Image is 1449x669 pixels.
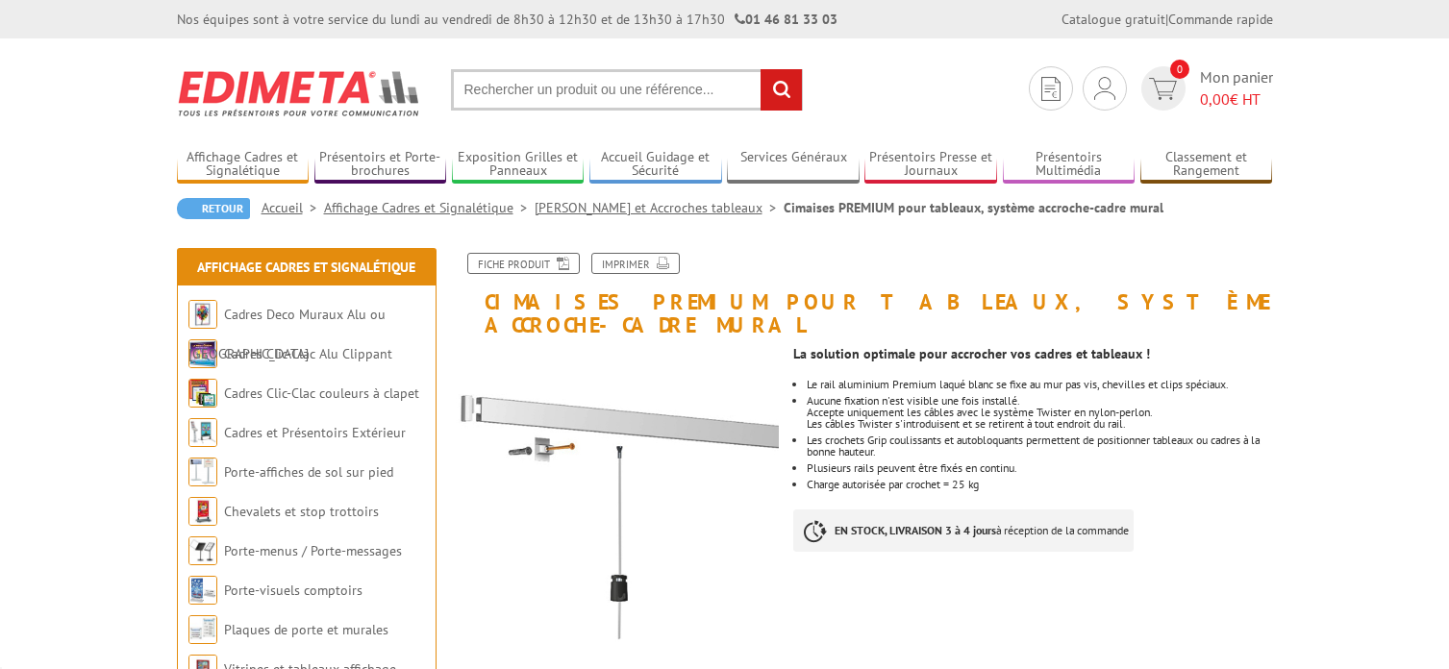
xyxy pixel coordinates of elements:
[1003,149,1136,181] a: Présentoirs Multimédia
[188,576,217,605] img: Porte-visuels comptoirs
[1200,89,1230,109] span: 0,00
[1062,11,1165,28] a: Catalogue gratuit
[591,253,680,274] a: Imprimer
[807,434,1272,458] li: Les crochets Grip coulissants et autobloquants permettent de positionner tableaux ou cadres à la ...
[1170,60,1189,79] span: 0
[224,503,379,520] a: Chevalets et stop trottoirs
[188,615,217,644] img: Plaques de porte et murales
[188,379,217,408] img: Cadres Clic-Clac couleurs à clapet
[188,458,217,486] img: Porte-affiches de sol sur pied
[1149,78,1177,100] img: devis rapide
[835,523,996,537] strong: EN STOCK, LIVRAISON 3 à 4 jours
[807,379,1272,390] p: Le rail aluminium Premium laqué blanc se fixe au mur pas vis, chevilles et clips spéciaux.
[177,10,837,29] div: Nos équipes sont à votre service du lundi au vendredi de 8h30 à 12h30 et de 13h30 à 17h30
[324,199,535,216] a: Affichage Cadres et Signalétique
[188,418,217,447] img: Cadres et Présentoirs Extérieur
[535,199,784,216] a: [PERSON_NAME] et Accroches tableaux
[1041,77,1061,101] img: devis rapide
[735,11,837,28] strong: 01 46 81 33 03
[784,198,1163,217] li: Cimaises PREMIUM pour tableaux, système accroche-cadre mural
[224,542,402,559] a: Porte-menus / Porte-messages
[451,69,803,111] input: Rechercher un produit ou une référence...
[1140,149,1273,181] a: Classement et Rangement
[807,479,1272,490] li: Charge autorisée par crochet = 25 kg
[807,407,1272,418] p: Accepte uniquement les câbles avec le système Twister en nylon-perlon.
[224,582,362,599] a: Porte-visuels comptoirs
[761,69,802,111] input: rechercher
[793,509,1134,552] p: à réception de la commande
[177,149,310,181] a: Affichage Cadres et Signalétique
[188,306,386,362] a: Cadres Deco Muraux Alu ou [GEOGRAPHIC_DATA]
[188,300,217,329] img: Cadres Deco Muraux Alu ou Bois
[441,253,1287,336] h1: Cimaises PREMIUM pour tableaux, système accroche-cadre mural
[452,149,585,181] a: Exposition Grilles et Panneaux
[177,198,250,219] a: Retour
[224,621,388,638] a: Plaques de porte et murales
[188,536,217,565] img: Porte-menus / Porte-messages
[1168,11,1273,28] a: Commande rapide
[197,259,415,276] a: Affichage Cadres et Signalétique
[793,345,1150,362] strong: La solution optimale pour accrocher vos cadres et tableaux !
[1200,88,1273,111] span: € HT
[467,253,580,274] a: Fiche produit
[224,463,393,481] a: Porte-affiches de sol sur pied
[1062,10,1273,29] div: |
[1200,66,1273,111] span: Mon panier
[188,497,217,526] img: Chevalets et stop trottoirs
[807,462,1272,474] li: Plusieurs rails peuvent être fixés en continu.
[727,149,860,181] a: Services Généraux
[224,345,392,362] a: Cadres Clic-Clac Alu Clippant
[1094,77,1115,100] img: devis rapide
[589,149,722,181] a: Accueil Guidage et Sécurité
[224,384,419,402] a: Cadres Clic-Clac couleurs à clapet
[224,424,406,441] a: Cadres et Présentoirs Extérieur
[1137,66,1273,111] a: devis rapide 0 Mon panier 0,00€ HT
[314,149,447,181] a: Présentoirs et Porte-brochures
[262,199,324,216] a: Accueil
[807,418,1272,430] p: Les câbles Twister s'introduisent et se retirent à tout endroit du rail.
[864,149,997,181] a: Présentoirs Presse et Journaux
[807,395,1272,407] p: Aucune fixation n'est visible une fois installé.
[177,58,422,129] img: Edimeta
